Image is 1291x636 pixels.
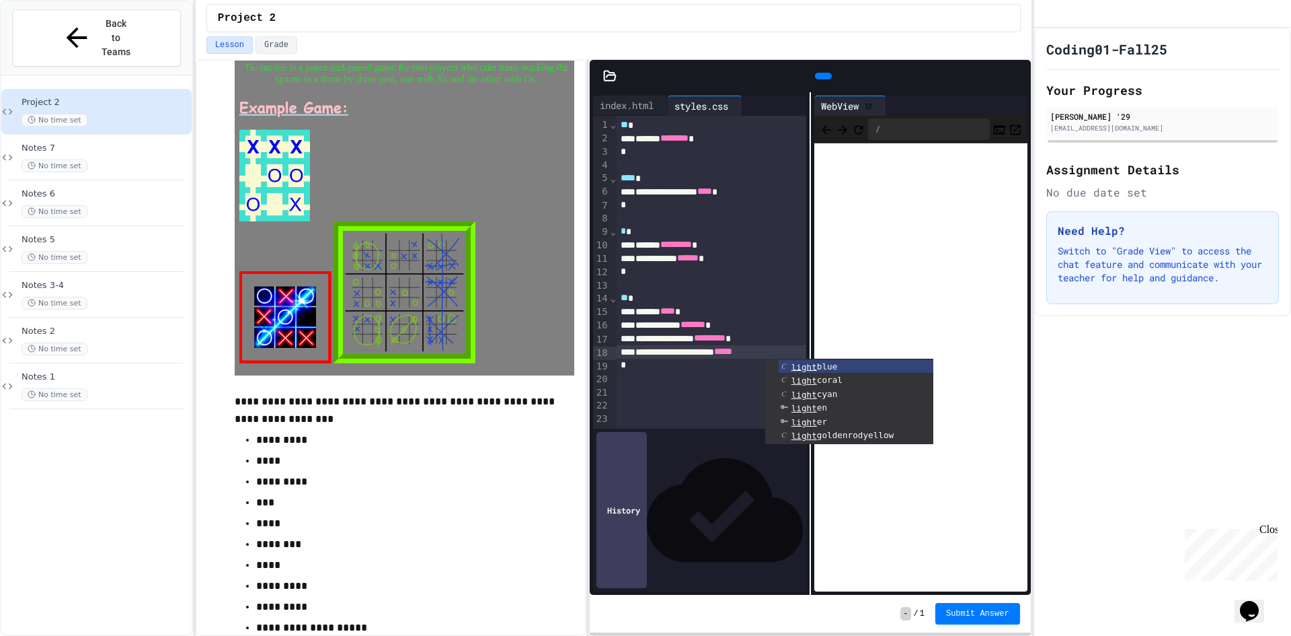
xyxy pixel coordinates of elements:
[668,96,742,116] div: styles.css
[22,97,189,108] span: Project 2
[791,361,838,372] span: blue
[593,225,610,239] div: 9
[22,326,189,337] span: Notes 2
[791,361,817,372] span: light
[593,118,610,132] div: 1
[791,402,827,413] span: en
[610,226,617,237] span: Fold line
[22,280,189,291] span: Notes 3-4
[22,160,87,172] span: No time set
[1046,40,1167,59] h1: Coding01-Fall25
[593,132,610,145] div: 2
[668,99,735,113] div: styles.css
[593,319,610,332] div: 16
[593,239,610,252] div: 10
[814,99,865,113] div: WebView
[610,119,617,130] span: Fold line
[22,372,189,383] span: Notes 1
[206,36,253,54] button: Lesson
[593,292,610,306] div: 14
[791,390,817,400] span: light
[820,120,833,137] span: Back
[992,121,1006,137] button: Console
[100,17,132,59] span: Back to Teams
[5,5,93,85] div: Chat with us now!Close
[256,36,297,54] button: Grade
[593,360,610,374] div: 19
[22,188,189,200] span: Notes 6
[593,199,610,213] div: 7
[1046,160,1279,179] h2: Assignment Details
[593,347,610,360] div: 18
[868,118,990,140] div: /
[791,389,838,399] span: cyan
[836,120,849,137] span: Forward
[593,185,610,199] div: 6
[593,96,668,116] div: index.html
[593,212,610,225] div: 8
[593,172,610,185] div: 5
[593,399,610,413] div: 22
[1050,123,1275,133] div: [EMAIL_ADDRESS][DOMAIN_NAME]
[920,608,925,619] span: 1
[1046,184,1279,201] div: No due date set
[610,173,617,184] span: Fold line
[596,432,647,588] div: History
[1235,582,1278,623] iframe: chat widget
[22,114,87,127] span: No time set
[1058,244,1267,285] p: Switch to "Grade View" to access the chat feature and communicate with your teacher for help and ...
[1050,110,1275,122] div: [PERSON_NAME] '29
[791,403,817,413] span: light
[593,333,610,347] div: 17
[593,145,610,159] div: 3
[1058,223,1267,239] h3: Need Help?
[22,251,87,264] span: No time set
[593,413,610,426] div: 23
[791,417,817,427] span: light
[765,359,933,444] ul: Completions
[22,234,189,246] span: Notes 5
[22,143,189,154] span: Notes 7
[914,608,918,619] span: /
[852,121,865,137] button: Refresh
[593,373,610,386] div: 20
[22,343,87,355] span: No time set
[791,375,843,385] span: coral
[593,386,610,400] div: 21
[593,252,610,266] div: 11
[22,205,87,218] span: No time set
[22,388,87,401] span: No time set
[12,9,181,67] button: Back to Teams
[946,608,1009,619] span: Submit Answer
[900,607,910,621] span: -
[593,98,660,112] div: index.html
[814,143,1027,592] iframe: Web Preview
[593,279,610,293] div: 13
[791,376,817,386] span: light
[935,603,1020,625] button: Submit Answer
[791,417,827,427] span: er
[218,10,276,26] span: Project 2
[1046,81,1279,100] h2: Your Progress
[814,96,886,116] div: WebView
[593,426,610,439] div: 24
[593,266,610,279] div: 12
[610,293,617,304] span: Fold line
[1009,121,1022,137] button: Open in new tab
[593,306,610,319] div: 15
[593,159,610,172] div: 4
[1179,524,1278,581] iframe: chat widget
[22,297,87,310] span: No time set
